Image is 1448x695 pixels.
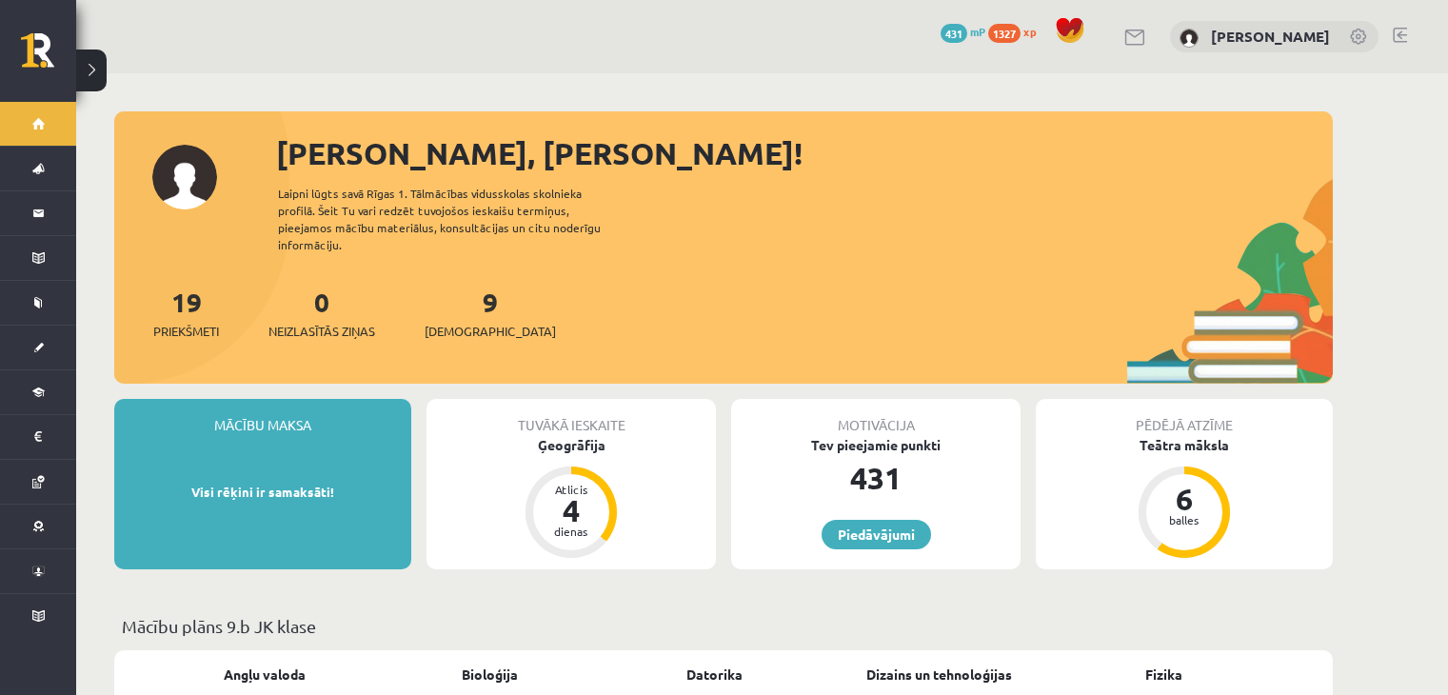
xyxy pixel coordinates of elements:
div: Teātra māksla [1036,435,1333,455]
a: Fizika [1145,665,1182,685]
div: Atlicis [543,484,600,495]
a: Rīgas 1. Tālmācības vidusskola [21,33,76,81]
div: Mācību maksa [114,399,411,435]
div: Ģeogrāfija [426,435,716,455]
span: 431 [941,24,967,43]
a: Teātra māksla 6 balles [1036,435,1333,561]
a: 431 mP [941,24,985,39]
a: Dizains un tehnoloģijas [866,665,1012,685]
div: 4 [543,495,600,526]
div: Tuvākā ieskaite [426,399,716,435]
span: [DEMOGRAPHIC_DATA] [425,322,556,341]
div: Pēdējā atzīme [1036,399,1333,435]
a: Angļu valoda [224,665,306,685]
span: mP [970,24,985,39]
p: Visi rēķini ir samaksāti! [124,483,402,502]
div: Tev pieejamie punkti [731,435,1021,455]
div: [PERSON_NAME], [PERSON_NAME]! [276,130,1333,176]
div: dienas [543,526,600,537]
a: 1327 xp [988,24,1045,39]
span: xp [1023,24,1036,39]
a: 9[DEMOGRAPHIC_DATA] [425,285,556,341]
div: 431 [731,455,1021,501]
div: Motivācija [731,399,1021,435]
span: Priekšmeti [153,322,219,341]
a: Piedāvājumi [822,520,931,549]
span: Neizlasītās ziņas [268,322,375,341]
div: 6 [1156,484,1213,514]
span: 1327 [988,24,1021,43]
a: 19Priekšmeti [153,285,219,341]
a: 0Neizlasītās ziņas [268,285,375,341]
p: Mācību plāns 9.b JK klase [122,613,1325,639]
a: Bioloģija [462,665,518,685]
img: Anastasija Vasiļevska [1180,29,1199,48]
a: [PERSON_NAME] [1211,27,1330,46]
a: Ģeogrāfija Atlicis 4 dienas [426,435,716,561]
div: balles [1156,514,1213,526]
div: Laipni lūgts savā Rīgas 1. Tālmācības vidusskolas skolnieka profilā. Šeit Tu vari redzēt tuvojošo... [278,185,634,253]
a: Datorika [686,665,743,685]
